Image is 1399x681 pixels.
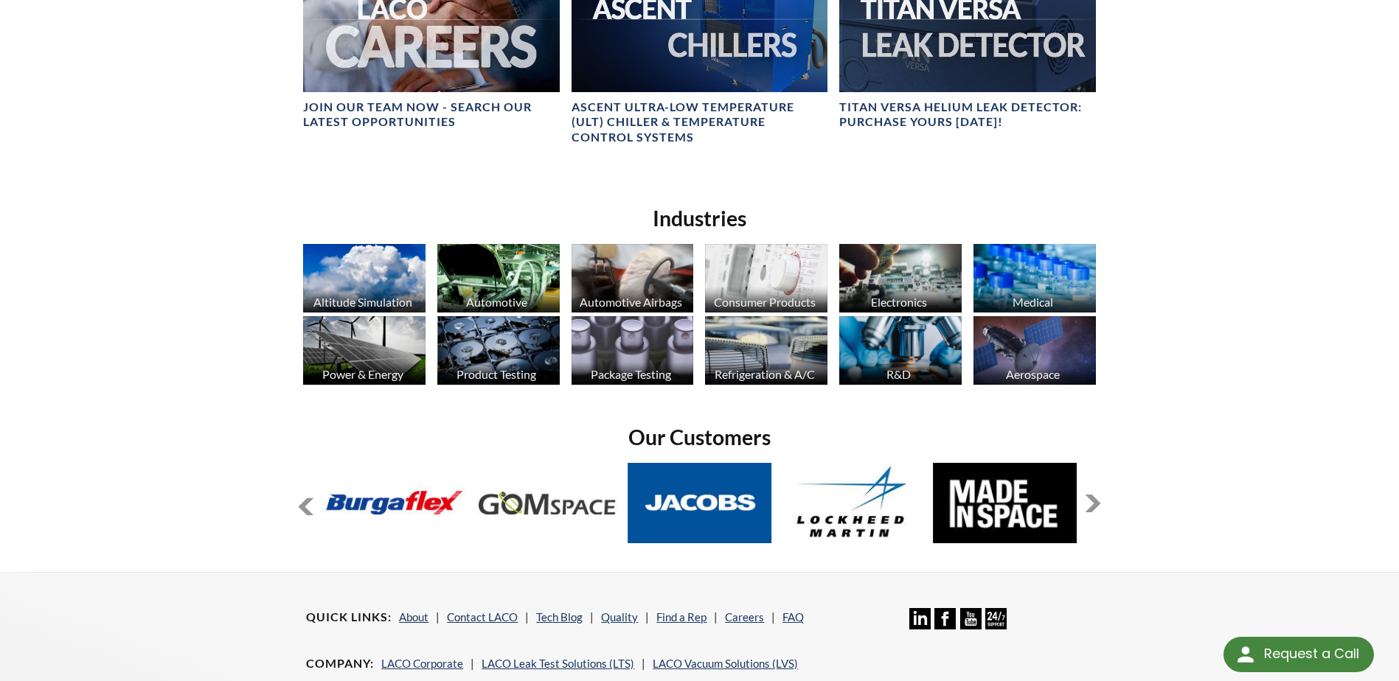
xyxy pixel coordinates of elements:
div: Automotive [435,295,558,309]
div: Power & Energy [301,367,424,381]
div: Medical [971,295,1094,309]
a: LACO Corporate [381,657,463,670]
img: Burgaflex.jpg [322,463,466,543]
img: round button [1234,643,1257,666]
div: Aerospace [971,367,1094,381]
div: Package Testing [569,367,692,381]
div: Refrigeration & A/C [703,367,826,381]
img: Jacobs.jpg [628,463,771,543]
img: industry_Power-2_670x376.jpg [303,316,426,385]
img: industry_Medical_670x376.jpg [973,244,1096,312]
img: industry_Consumer_670x376.jpg [705,244,827,312]
h2: Our Customers [297,424,1101,451]
img: industry_R_D_670x376.jpg [839,316,962,385]
a: Product Testing [437,316,560,388]
h4: TITAN VERSA Helium Leak Detector: Purchase Yours [DATE]! [839,99,1095,130]
a: Electronics [839,244,962,316]
a: FAQ [782,610,804,624]
img: industry_Auto-Airbag_670x376.jpg [572,244,694,312]
img: MadeInSpace.jpg [933,463,1077,543]
img: GOM-Space.jpg [475,463,619,543]
img: 24/7 Support Icon [985,608,1007,629]
a: Automotive Airbags [572,244,694,316]
h4: Join our team now - SEARCH OUR LATEST OPPORTUNITIES [303,99,559,130]
a: LACO Leak Test Solutions (LTS) [482,657,634,670]
img: industry_Automotive_670x376.jpg [437,244,560,312]
a: Medical [973,244,1096,316]
a: Power & Energy [303,316,426,388]
a: LACO Vacuum Solutions (LVS) [653,657,798,670]
div: R&D [837,367,960,381]
h2: Industries [297,205,1101,232]
div: Request a Call [1264,637,1359,671]
h4: Quick Links [306,610,392,625]
h4: Company [306,656,374,671]
div: Automotive Airbags [569,295,692,309]
a: Tech Blog [536,610,583,624]
img: Lockheed-Martin.jpg [780,463,924,543]
div: Request a Call [1223,637,1374,672]
img: industry_ProductTesting_670x376.jpg [437,316,560,385]
a: Refrigeration & A/C [705,316,827,388]
img: Artboard_1.jpg [973,316,1096,385]
img: industry_HVAC_670x376.jpg [705,316,827,385]
a: Consumer Products [705,244,827,316]
a: About [399,610,428,624]
img: industry_AltitudeSim_670x376.jpg [303,244,426,312]
a: Contact LACO [447,610,518,624]
a: Altitude Simulation [303,244,426,316]
div: Consumer Products [703,295,826,309]
div: Electronics [837,295,960,309]
div: Altitude Simulation [301,295,424,309]
a: Quality [601,610,638,624]
a: R&D [839,316,962,388]
a: 24/7 Support [985,618,1007,632]
img: industry_Package_670x376.jpg [572,316,694,385]
a: Automotive [437,244,560,316]
img: industry_Electronics_670x376.jpg [839,244,962,312]
a: Find a Rep [656,610,707,624]
div: Product Testing [435,367,558,381]
a: Aerospace [973,316,1096,388]
h4: Ascent Ultra-Low Temperature (ULT) Chiller & Temperature Control Systems [572,99,827,145]
a: Careers [725,610,764,624]
a: Package Testing [572,316,694,388]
